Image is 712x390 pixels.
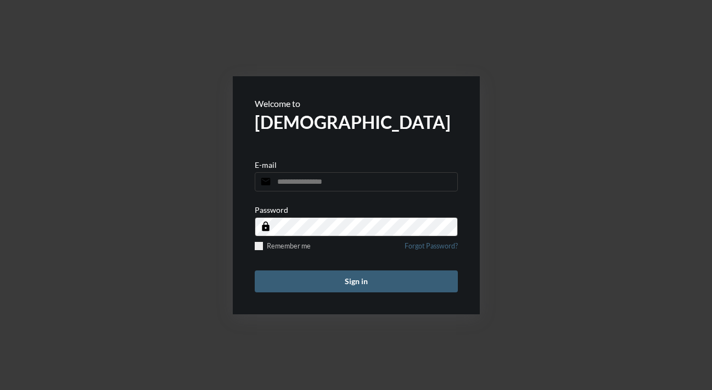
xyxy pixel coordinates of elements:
h2: [DEMOGRAPHIC_DATA] [255,111,458,133]
p: Password [255,205,288,214]
p: E-mail [255,160,277,169]
p: Welcome to [255,98,458,109]
a: Forgot Password? [405,242,458,257]
label: Remember me [255,242,311,250]
button: Sign in [255,270,458,292]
